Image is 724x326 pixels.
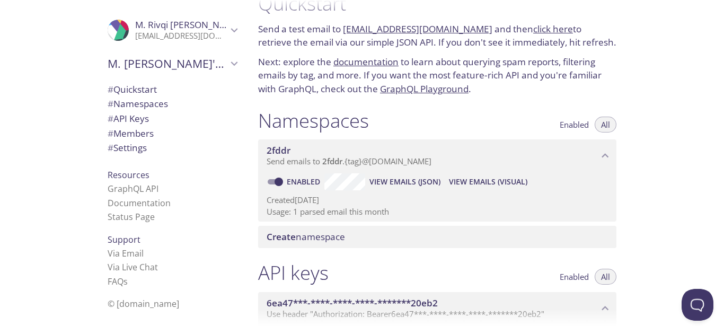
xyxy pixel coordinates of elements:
span: Quickstart [108,83,157,95]
span: View Emails (Visual) [449,175,527,188]
div: M. Rivqi Al Varras [99,13,245,48]
a: documentation [333,56,399,68]
span: Create [267,231,296,243]
button: Enabled [553,117,595,133]
a: GraphQL API [108,183,158,195]
div: API Keys [99,111,245,126]
a: GraphQL Playground [380,83,469,95]
span: Support [108,234,140,245]
span: # [108,83,113,95]
p: Send a test email to and then to retrieve the email via our simple JSON API. If you don't see it ... [258,22,616,49]
div: 2fddr namespace [258,139,616,172]
iframe: Help Scout Beacon - Open [682,289,713,321]
a: FAQ [108,276,128,287]
div: Create namespace [258,226,616,248]
a: Via Live Chat [108,261,158,273]
a: click here [533,23,573,35]
span: namespace [267,231,345,243]
button: Enabled [553,269,595,285]
span: Send emails to . {tag} @[DOMAIN_NAME] [267,156,431,166]
h1: Namespaces [258,109,369,133]
span: # [108,98,113,110]
button: All [595,269,616,285]
h1: API keys [258,261,329,285]
div: M. Rivqi's team [99,50,245,77]
button: View Emails (Visual) [445,173,532,190]
span: s [123,276,128,287]
span: M. Rivqi [PERSON_NAME] [135,19,242,31]
a: Enabled [285,177,324,187]
a: Via Email [108,248,144,259]
button: All [595,117,616,133]
span: 2fddr [267,144,290,156]
div: Namespaces [99,96,245,111]
span: Settings [108,142,147,154]
span: Members [108,127,154,139]
span: Resources [108,169,149,181]
div: Members [99,126,245,141]
a: [EMAIL_ADDRESS][DOMAIN_NAME] [343,23,492,35]
p: Usage: 1 parsed email this month [267,206,608,217]
a: Status Page [108,211,155,223]
span: # [108,112,113,125]
a: Documentation [108,197,171,209]
span: © [DOMAIN_NAME] [108,298,179,310]
span: API Keys [108,112,149,125]
p: Created [DATE] [267,195,608,206]
p: Next: explore the to learn about querying spam reports, filtering emails by tag, and more. If you... [258,55,616,96]
div: Team Settings [99,140,245,155]
div: Quickstart [99,82,245,97]
span: # [108,142,113,154]
p: [EMAIL_ADDRESS][DOMAIN_NAME] [135,31,227,41]
span: Namespaces [108,98,168,110]
span: 2fddr [322,156,342,166]
button: View Emails (JSON) [365,173,445,190]
span: View Emails (JSON) [369,175,440,188]
span: # [108,127,113,139]
span: M. [PERSON_NAME]'s team [108,56,227,71]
